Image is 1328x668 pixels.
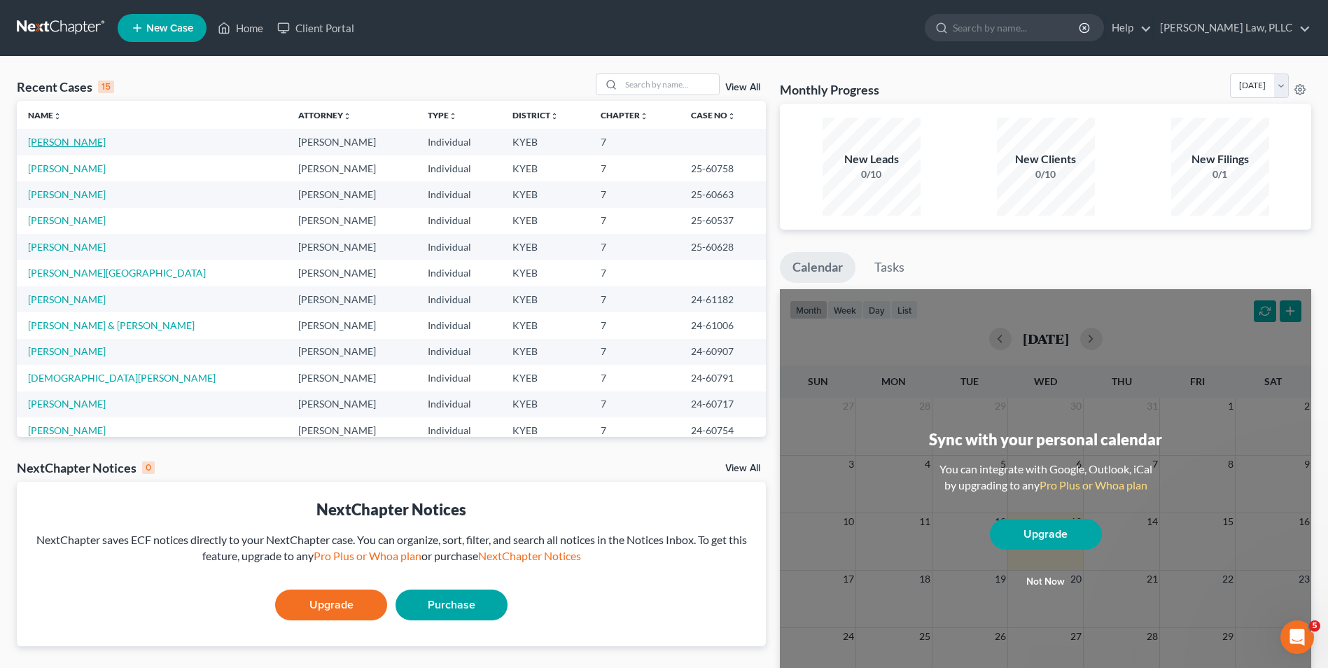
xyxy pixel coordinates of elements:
div: 0 [142,461,155,474]
div: You can integrate with Google, Outlook, iCal by upgrading to any [934,461,1158,494]
a: NextChapter Notices [478,549,581,562]
a: [PERSON_NAME] [28,345,106,357]
td: KYEB [501,155,589,181]
td: Individual [417,339,501,365]
div: NextChapter Notices [28,499,755,520]
div: Recent Cases [17,78,114,95]
td: 24-60907 [680,339,767,365]
td: [PERSON_NAME] [287,339,416,365]
h3: Monthly Progress [780,81,879,98]
a: Districtunfold_more [512,110,559,120]
a: Purchase [396,590,508,620]
td: KYEB [501,312,589,338]
td: Individual [417,365,501,391]
td: 24-60754 [680,417,767,443]
a: Nameunfold_more [28,110,62,120]
td: 24-60717 [680,391,767,417]
td: KYEB [501,181,589,207]
td: 7 [589,391,680,417]
div: 0/10 [823,167,921,181]
td: [PERSON_NAME] [287,391,416,417]
td: KYEB [501,339,589,365]
a: [PERSON_NAME] & [PERSON_NAME] [28,319,195,331]
td: KYEB [501,391,589,417]
a: Upgrade [275,590,387,620]
td: KYEB [501,129,589,155]
a: Client Portal [270,15,361,41]
a: Attorneyunfold_more [298,110,351,120]
div: 15 [98,81,114,93]
td: 7 [589,339,680,365]
td: [PERSON_NAME] [287,155,416,181]
td: [PERSON_NAME] [287,234,416,260]
div: New Clients [997,151,1095,167]
div: 0/10 [997,167,1095,181]
td: 7 [589,155,680,181]
td: Individual [417,260,501,286]
td: KYEB [501,417,589,443]
td: KYEB [501,286,589,312]
td: Individual [417,286,501,312]
td: 7 [589,208,680,234]
a: View All [725,464,760,473]
div: New Filings [1171,151,1269,167]
td: 25-60628 [680,234,767,260]
a: Chapterunfold_more [601,110,648,120]
td: 24-61006 [680,312,767,338]
td: 25-60663 [680,181,767,207]
i: unfold_more [343,112,351,120]
a: Upgrade [990,519,1102,550]
a: [PERSON_NAME][GEOGRAPHIC_DATA] [28,267,206,279]
td: 7 [589,286,680,312]
iframe: Intercom live chat [1280,620,1314,654]
div: New Leads [823,151,921,167]
i: unfold_more [449,112,457,120]
span: 5 [1309,620,1320,632]
td: 7 [589,365,680,391]
td: Individual [417,312,501,338]
td: 25-60758 [680,155,767,181]
td: 24-61182 [680,286,767,312]
a: Pro Plus or Whoa plan [1040,478,1147,492]
a: [PERSON_NAME] [28,136,106,148]
td: 25-60537 [680,208,767,234]
a: Typeunfold_more [428,110,457,120]
a: Tasks [862,252,917,283]
a: Home [211,15,270,41]
a: [PERSON_NAME] [28,188,106,200]
div: NextChapter saves ECF notices directly to your NextChapter case. You can organize, sort, filter, ... [28,532,755,564]
a: Calendar [780,252,855,283]
td: KYEB [501,208,589,234]
i: unfold_more [53,112,62,120]
a: [PERSON_NAME] Law, PLLC [1153,15,1310,41]
input: Search by name... [621,74,719,95]
a: [PERSON_NAME] [28,214,106,226]
a: [PERSON_NAME] [28,162,106,174]
td: Individual [417,234,501,260]
td: KYEB [501,260,589,286]
td: [PERSON_NAME] [287,417,416,443]
i: unfold_more [640,112,648,120]
td: KYEB [501,365,589,391]
a: Case Nounfold_more [691,110,736,120]
a: View All [725,83,760,92]
div: Sync with your personal calendar [929,429,1162,450]
a: [PERSON_NAME] [28,293,106,305]
td: [PERSON_NAME] [287,286,416,312]
td: [PERSON_NAME] [287,365,416,391]
a: [PERSON_NAME] [28,398,106,410]
td: [PERSON_NAME] [287,312,416,338]
div: 0/1 [1171,167,1269,181]
td: [PERSON_NAME] [287,260,416,286]
a: Help [1105,15,1152,41]
i: unfold_more [727,112,736,120]
a: [DEMOGRAPHIC_DATA][PERSON_NAME] [28,372,216,384]
td: Individual [417,417,501,443]
i: unfold_more [550,112,559,120]
td: Individual [417,391,501,417]
td: 7 [589,129,680,155]
td: KYEB [501,234,589,260]
input: Search by name... [953,15,1081,41]
td: Individual [417,181,501,207]
td: 7 [589,181,680,207]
